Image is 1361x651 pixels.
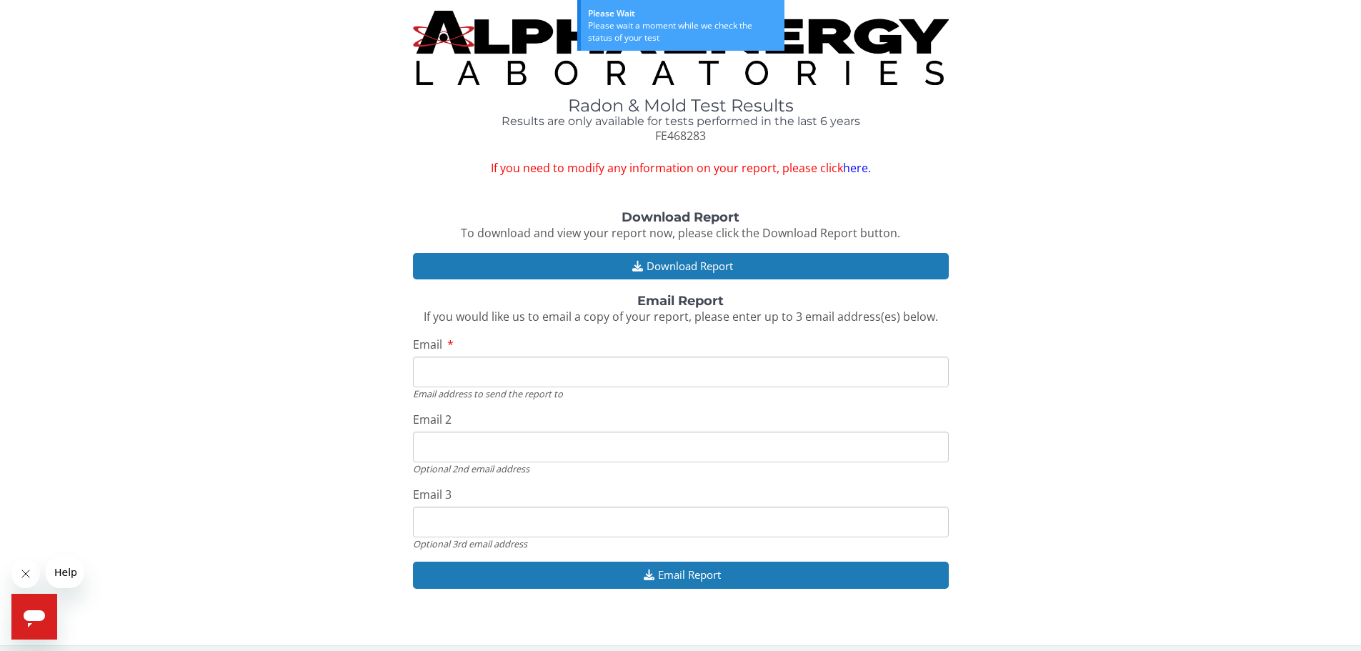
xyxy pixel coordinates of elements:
[413,115,949,128] h4: Results are only available for tests performed in the last 6 years
[413,387,949,400] div: Email address to send the report to
[588,19,777,44] div: Please wait a moment while we check the status of your test
[11,560,40,588] iframe: Close message
[588,7,777,19] div: Please Wait
[413,562,949,588] button: Email Report
[413,462,949,475] div: Optional 2nd email address
[622,209,739,225] strong: Download Report
[413,337,442,352] span: Email
[461,225,900,241] span: To download and view your report now, please click the Download Report button.
[11,594,57,640] iframe: Button to launch messaging window
[413,253,949,279] button: Download Report
[424,309,938,324] span: If you would like us to email a copy of your report, please enter up to 3 email address(es) below.
[413,487,452,502] span: Email 3
[655,128,706,144] span: FE468283
[413,537,949,550] div: Optional 3rd email address
[413,412,452,427] span: Email 2
[413,11,949,85] img: TightCrop.jpg
[46,557,84,588] iframe: Message from company
[413,160,949,177] span: If you need to modify any information on your report, please click
[843,160,871,176] a: here.
[637,293,724,309] strong: Email Report
[413,96,949,115] h1: Radon & Mold Test Results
